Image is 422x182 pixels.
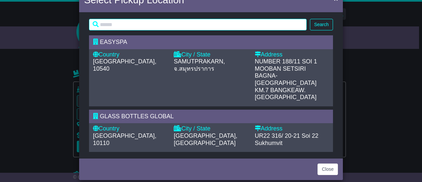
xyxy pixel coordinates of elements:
span: [GEOGRAPHIC_DATA], [GEOGRAPHIC_DATA] [174,132,237,146]
button: Search [310,19,333,30]
div: City / State [174,51,248,58]
span: GLASS BOTTLES GLOBAL [100,113,174,120]
span: SAMUTPRAKARN, จ.สมุทรปราการ [174,58,225,72]
span: UR22 316/ 20-21 Soi [255,132,310,139]
div: Address [255,51,329,58]
span: 22 Sukhumvit [255,132,318,146]
div: City / State [174,125,248,132]
div: Country [93,125,167,132]
span: [GEOGRAPHIC_DATA], 10540 [93,58,156,72]
span: [GEOGRAPHIC_DATA], 10110 [93,132,156,146]
span: EASYSPA [100,39,127,45]
span: NUMBER 188/11 SOI 1 MOOBAN SETSIRI [255,58,317,72]
div: Address [255,125,329,132]
span: BAGNA-[GEOGRAPHIC_DATA] KM.7 BANGKEAW. [GEOGRAPHIC_DATA] [255,72,316,100]
div: Country [93,51,167,58]
button: Close [317,164,338,175]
